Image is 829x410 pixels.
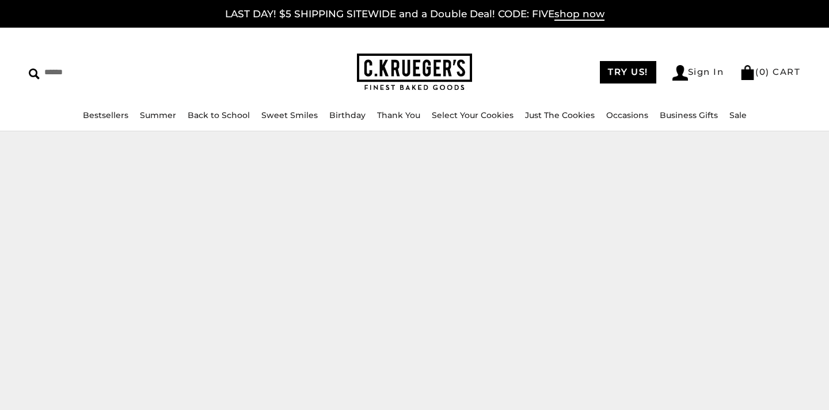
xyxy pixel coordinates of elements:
[740,66,800,77] a: (0) CART
[188,110,250,120] a: Back to School
[660,110,718,120] a: Business Gifts
[672,65,688,81] img: Account
[83,110,128,120] a: Bestsellers
[740,65,755,80] img: Bag
[329,110,366,120] a: Birthday
[225,8,604,21] a: LAST DAY! $5 SHIPPING SITEWIDE and a Double Deal! CODE: FIVEshop now
[554,8,604,21] span: shop now
[29,69,40,79] img: Search
[600,61,656,83] a: TRY US!
[261,110,318,120] a: Sweet Smiles
[729,110,747,120] a: Sale
[29,63,210,81] input: Search
[525,110,595,120] a: Just The Cookies
[759,66,766,77] span: 0
[606,110,648,120] a: Occasions
[672,65,724,81] a: Sign In
[377,110,420,120] a: Thank You
[357,54,472,91] img: C.KRUEGER'S
[432,110,514,120] a: Select Your Cookies
[140,110,176,120] a: Summer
